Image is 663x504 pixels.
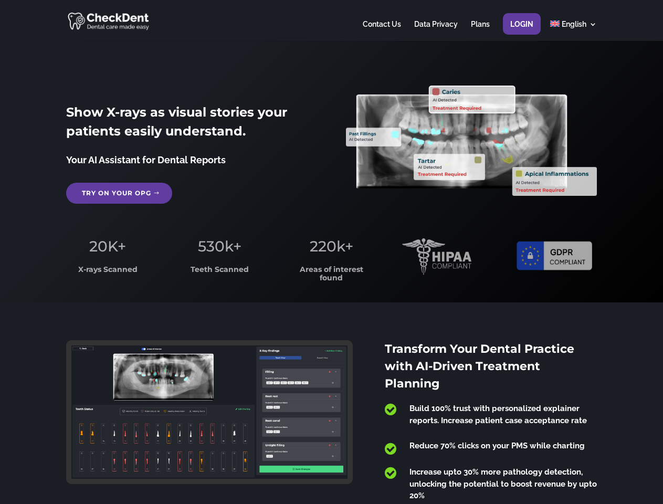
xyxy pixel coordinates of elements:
[290,266,373,287] h3: Areas of interest found
[510,20,533,41] a: Login
[66,183,172,204] a: Try on your OPG
[471,20,490,41] a: Plans
[89,237,126,255] span: 20K+
[414,20,458,41] a: Data Privacy
[385,342,574,391] span: Transform Your Dental Practice with AI-Driven Treatment Planning
[198,237,241,255] span: 530k+
[385,403,396,416] span: 
[409,404,587,425] span: Build 100% trust with personalized explainer reports. Increase patient case acceptance rate
[409,467,597,500] span: Increase upto 30% more pathology detection, unlocking the potential to boost revenue by upto 20%
[562,20,586,28] span: English
[68,10,150,31] img: CheckDent AI
[66,154,226,165] span: Your AI Assistant for Dental Reports
[385,442,396,456] span: 
[66,103,317,146] h2: Show X-rays as visual stories your patients easily understand.
[346,86,596,196] img: X_Ray_annotated
[385,466,396,480] span: 
[409,441,585,450] span: Reduce 70% clicks on your PMS while charting
[310,237,353,255] span: 220k+
[550,20,597,41] a: English
[363,20,401,41] a: Contact Us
